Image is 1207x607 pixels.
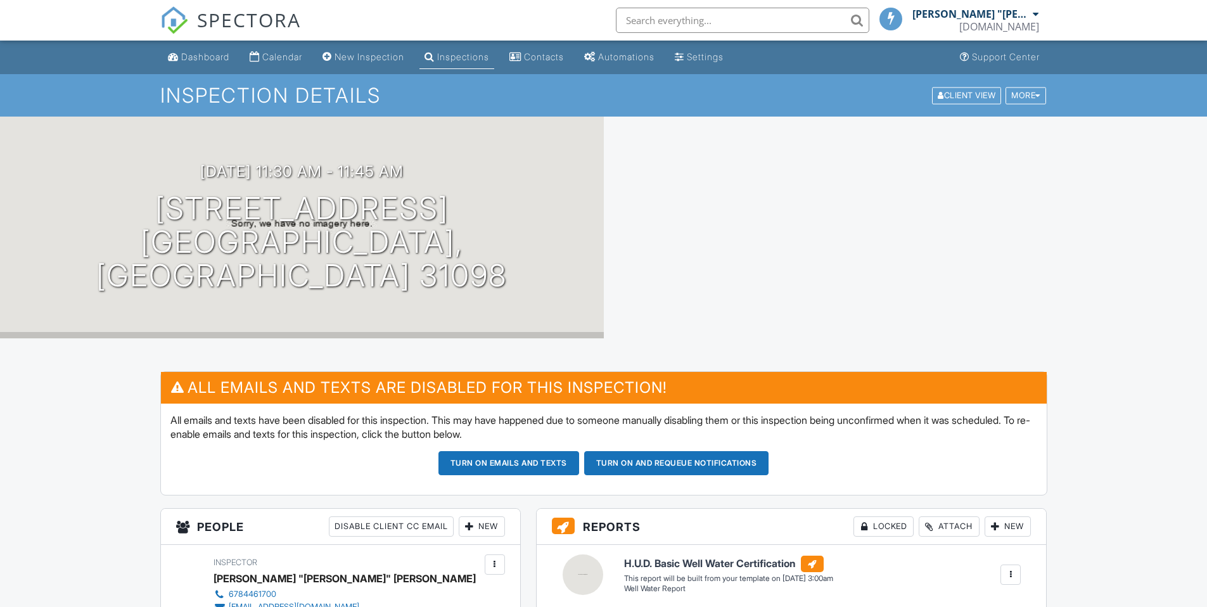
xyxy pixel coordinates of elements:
[504,46,569,69] a: Contacts
[214,558,257,567] span: Inspector
[616,8,869,33] input: Search everything...
[161,372,1047,403] h3: All emails and texts are disabled for this inspection!
[931,90,1004,99] a: Client View
[181,51,229,62] div: Dashboard
[687,51,724,62] div: Settings
[579,46,660,69] a: Automations (Basic)
[624,584,833,594] div: Well Water Report
[919,516,980,537] div: Attach
[419,46,494,69] a: Inspections
[335,51,404,62] div: New Inspection
[214,588,466,601] a: 6784461700
[245,46,307,69] a: Calendar
[459,516,505,537] div: New
[912,8,1030,20] div: [PERSON_NAME] "[PERSON_NAME]" [PERSON_NAME]
[624,573,833,584] div: This report will be built from your template on [DATE] 3:00am
[959,20,1039,33] div: GeorgiaHomePros.com
[1006,87,1046,104] div: More
[160,6,188,34] img: The Best Home Inspection Software - Spectora
[670,46,729,69] a: Settings
[955,46,1045,69] a: Support Center
[537,509,1047,545] h3: Reports
[584,451,769,475] button: Turn on and Requeue Notifications
[317,46,409,69] a: New Inspection
[170,413,1037,442] p: All emails and texts have been disabled for this inspection. This may have happened due to someon...
[437,51,489,62] div: Inspections
[932,87,1001,104] div: Client View
[853,516,914,537] div: Locked
[163,46,234,69] a: Dashboard
[624,556,833,572] h6: H.U.D. Basic Well Water Certification
[160,84,1047,106] h1: Inspection Details
[524,51,564,62] div: Contacts
[329,516,454,537] div: Disable Client CC Email
[161,509,520,545] h3: People
[598,51,655,62] div: Automations
[197,6,301,33] span: SPECTORA
[972,51,1040,62] div: Support Center
[214,569,476,588] div: [PERSON_NAME] "[PERSON_NAME]" [PERSON_NAME]
[985,516,1031,537] div: New
[229,589,276,599] div: 6784461700
[200,163,404,180] h3: [DATE] 11:30 am - 11:45 am
[20,192,584,292] h1: [STREET_ADDRESS] [GEOGRAPHIC_DATA], [GEOGRAPHIC_DATA] 31098
[438,451,579,475] button: Turn on emails and texts
[262,51,302,62] div: Calendar
[160,17,301,44] a: SPECTORA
